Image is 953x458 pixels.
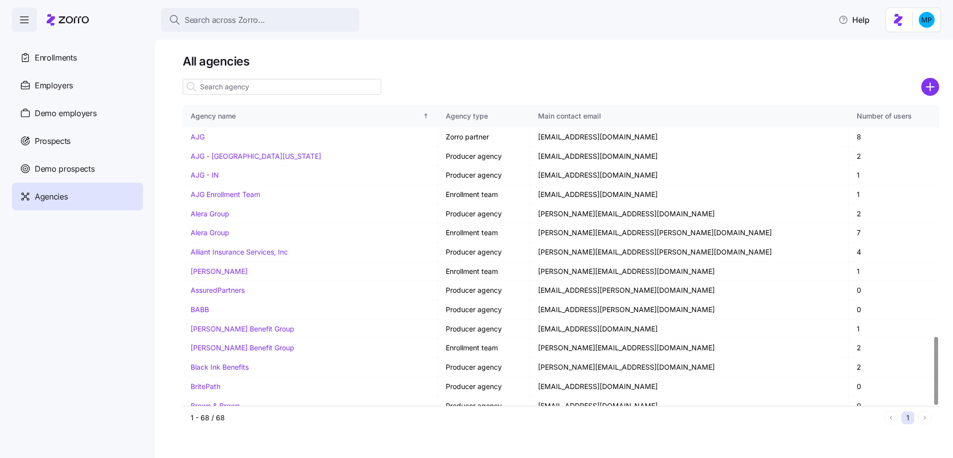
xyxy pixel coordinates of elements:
[530,396,849,416] td: [EMAIL_ADDRESS][DOMAIN_NAME]
[849,147,939,166] td: 2
[12,155,143,183] a: Demo prospects
[191,132,204,141] a: AJG
[12,183,143,210] a: Agencies
[12,44,143,71] a: Enrollments
[191,401,240,410] a: Brown & Brown
[530,223,849,243] td: [PERSON_NAME][EMAIL_ADDRESS][PERSON_NAME][DOMAIN_NAME]
[901,411,914,424] button: 1
[438,338,530,358] td: Enrollment team
[438,243,530,262] td: Producer agency
[438,358,530,377] td: Producer agency
[422,113,429,120] div: Sorted ascending
[530,320,849,339] td: [EMAIL_ADDRESS][DOMAIN_NAME]
[530,358,849,377] td: [PERSON_NAME][EMAIL_ADDRESS][DOMAIN_NAME]
[191,267,248,275] a: [PERSON_NAME]
[438,262,530,281] td: Enrollment team
[857,111,931,122] div: Number of users
[438,166,530,185] td: Producer agency
[191,228,229,237] a: Alera Group
[191,152,321,160] a: AJG - [GEOGRAPHIC_DATA][US_STATE]
[446,111,522,122] div: Agency type
[191,413,881,423] div: 1 - 68 / 68
[191,325,294,333] a: [PERSON_NAME] Benefit Group
[183,105,438,128] th: Agency nameSorted ascending
[35,79,73,92] span: Employers
[191,305,209,314] a: BABB
[35,135,70,147] span: Prospects
[161,8,359,32] button: Search across Zorro...
[538,111,840,122] div: Main contact email
[12,99,143,127] a: Demo employers
[35,191,68,203] span: Agencies
[530,281,849,300] td: [EMAIL_ADDRESS][PERSON_NAME][DOMAIN_NAME]
[191,190,260,198] a: AJG Enrollment Team
[438,223,530,243] td: Enrollment team
[12,71,143,99] a: Employers
[438,185,530,204] td: Enrollment team
[191,363,249,371] a: Black Ink Benefits
[191,209,229,218] a: Alera Group
[849,166,939,185] td: 1
[183,54,939,69] h1: All agencies
[191,171,219,179] a: AJG - IN
[438,377,530,396] td: Producer agency
[530,166,849,185] td: [EMAIL_ADDRESS][DOMAIN_NAME]
[438,281,530,300] td: Producer agency
[438,204,530,224] td: Producer agency
[849,377,939,396] td: 0
[921,78,939,96] svg: add icon
[849,128,939,147] td: 8
[849,320,939,339] td: 1
[438,300,530,320] td: Producer agency
[35,163,95,175] span: Demo prospects
[849,223,939,243] td: 7
[530,185,849,204] td: [EMAIL_ADDRESS][DOMAIN_NAME]
[530,338,849,358] td: [PERSON_NAME][EMAIL_ADDRESS][DOMAIN_NAME]
[849,243,939,262] td: 4
[185,14,265,26] span: Search across Zorro...
[438,147,530,166] td: Producer agency
[849,300,939,320] td: 0
[183,79,381,95] input: Search agency
[885,411,897,424] button: Previous page
[849,396,939,416] td: 0
[830,10,878,30] button: Help
[530,243,849,262] td: [PERSON_NAME][EMAIL_ADDRESS][PERSON_NAME][DOMAIN_NAME]
[849,204,939,224] td: 2
[191,286,245,294] a: AssuredPartners
[191,343,294,352] a: [PERSON_NAME] Benefit Group
[438,128,530,147] td: Zorro partner
[530,204,849,224] td: [PERSON_NAME][EMAIL_ADDRESS][DOMAIN_NAME]
[849,358,939,377] td: 2
[191,111,420,122] div: Agency name
[530,262,849,281] td: [PERSON_NAME][EMAIL_ADDRESS][DOMAIN_NAME]
[849,185,939,204] td: 1
[918,411,931,424] button: Next page
[530,377,849,396] td: [EMAIL_ADDRESS][DOMAIN_NAME]
[35,52,76,64] span: Enrollments
[12,127,143,155] a: Prospects
[438,320,530,339] td: Producer agency
[191,382,220,391] a: BritePath
[191,248,288,256] a: Alliant Insurance Services, Inc
[530,128,849,147] td: [EMAIL_ADDRESS][DOMAIN_NAME]
[849,281,939,300] td: 0
[849,338,939,358] td: 2
[530,300,849,320] td: [EMAIL_ADDRESS][PERSON_NAME][DOMAIN_NAME]
[438,396,530,416] td: Producer agency
[849,262,939,281] td: 1
[919,12,935,28] img: b954e4dfce0f5620b9225907d0f7229f
[35,107,97,120] span: Demo employers
[838,14,870,26] span: Help
[530,147,849,166] td: [EMAIL_ADDRESS][DOMAIN_NAME]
